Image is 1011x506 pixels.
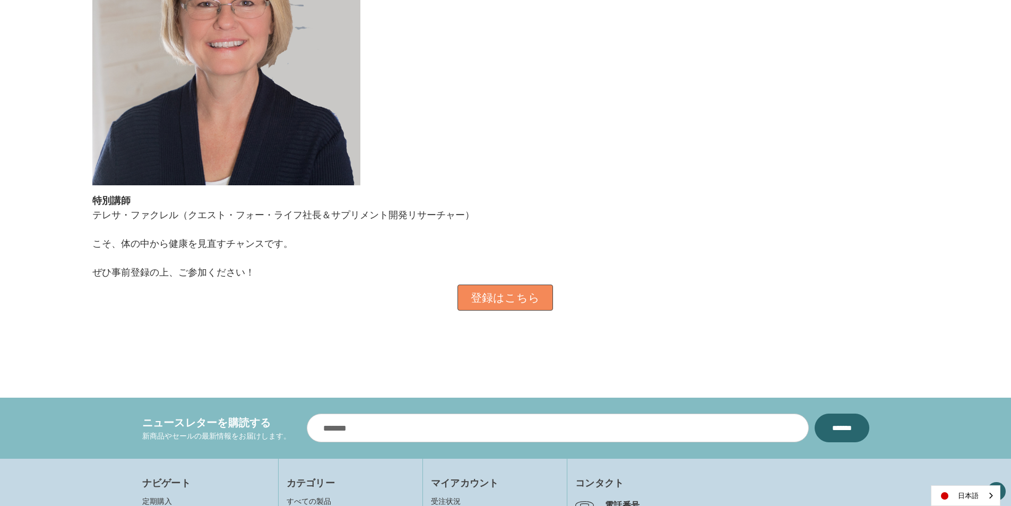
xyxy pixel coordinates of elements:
[92,194,131,207] strong: 特別講師
[142,431,291,442] p: 新商品やセールの最新情報をお届けします。
[931,485,1000,506] aside: Language selected: 日本語
[142,415,291,431] h4: ニュースレターを購読する
[92,265,474,279] p: ぜひ事前登録の上、ご参加ください！
[287,476,414,490] h4: カテゴリー
[92,208,474,222] p: テレサ・ファクレル（クエスト・フォー・ライフ社長＆サプリメント開発リサーチャー）
[575,476,869,490] h4: コンタクト
[431,476,559,490] h4: マイアカウント
[92,236,474,251] p: こそ、体の中から健康を見直すチャンスです。
[931,485,1000,506] div: Language
[142,476,270,490] h4: ナビゲート
[457,285,553,311] a: 登録はこちら
[931,486,1000,505] a: 日本語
